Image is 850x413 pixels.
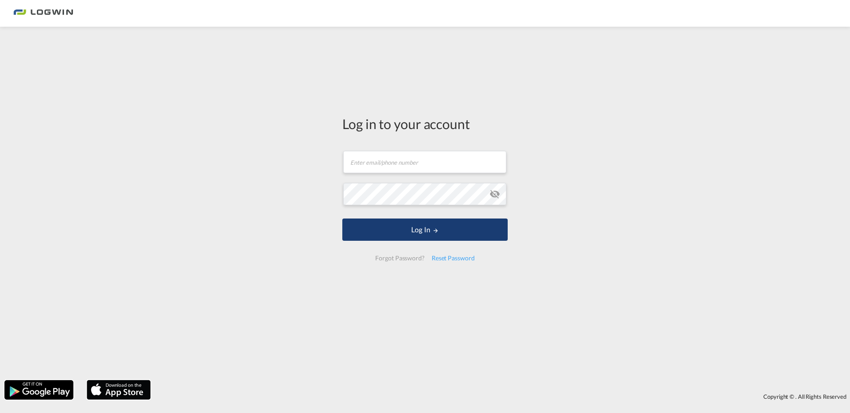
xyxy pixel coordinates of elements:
div: Copyright © . All Rights Reserved [155,389,850,404]
img: apple.png [86,379,152,401]
div: Forgot Password? [372,250,428,266]
div: Log in to your account [342,114,508,133]
div: Reset Password [428,250,478,266]
img: bc73a0e0d8c111efacd525e4c8ad7d32.png [13,4,73,24]
md-icon: icon-eye-off [489,189,500,199]
img: google.png [4,379,74,401]
input: Enter email/phone number [343,151,506,173]
button: LOGIN [342,219,508,241]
